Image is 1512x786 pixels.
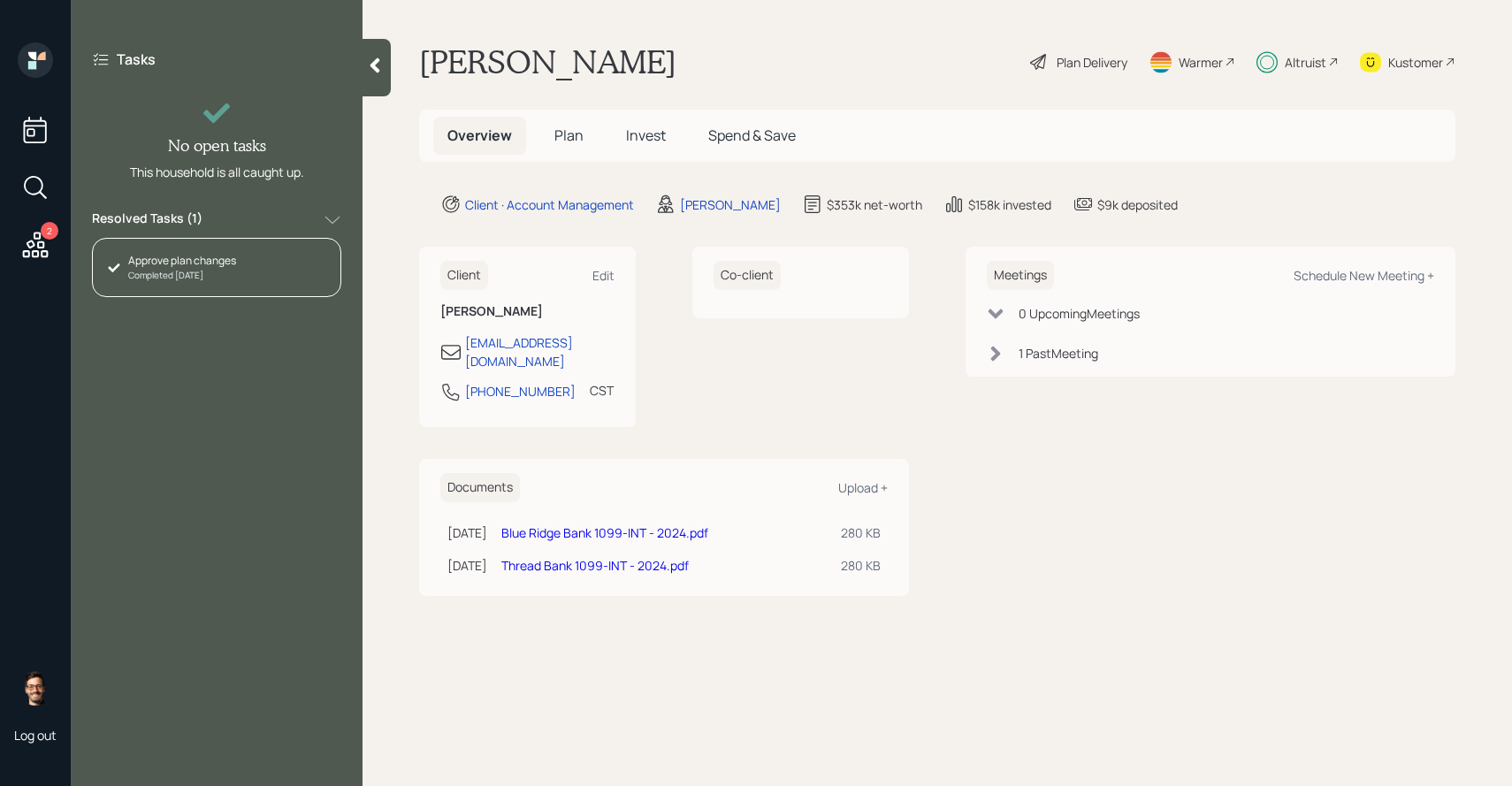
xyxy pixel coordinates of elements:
div: $158k invested [968,195,1051,214]
div: Edit [592,267,615,284]
span: Spend & Save [708,126,796,145]
h6: Meetings [987,261,1054,290]
div: 1 Past Meeting [1019,344,1098,362]
div: [PERSON_NAME] [680,195,781,214]
div: Approve plan changes [128,253,236,269]
h6: [PERSON_NAME] [440,304,615,319]
div: This household is all caught up. [130,163,304,181]
h6: Client [440,261,488,290]
div: Log out [14,727,57,744]
div: $9k deposited [1097,195,1178,214]
h6: Documents [440,473,520,502]
div: Upload + [838,479,888,496]
div: 2 [41,222,58,240]
a: Thread Bank 1099-INT - 2024.pdf [501,557,689,574]
div: Client · Account Management [465,195,634,214]
h6: Co-client [714,261,781,290]
span: Invest [626,126,666,145]
div: [EMAIL_ADDRESS][DOMAIN_NAME] [465,333,615,370]
div: [DATE] [447,556,487,575]
div: Schedule New Meeting + [1294,267,1434,284]
div: [PHONE_NUMBER] [465,382,576,401]
div: Warmer [1179,53,1223,72]
h1: [PERSON_NAME] [419,42,676,81]
div: Completed [DATE] [128,269,236,282]
div: Kustomer [1388,53,1443,72]
div: [DATE] [447,523,487,542]
div: CST [590,381,614,400]
div: 280 KB [841,523,881,542]
span: Overview [447,126,512,145]
label: Resolved Tasks ( 1 ) [92,210,202,231]
div: 280 KB [841,556,881,575]
div: Altruist [1285,53,1326,72]
span: Plan [554,126,584,145]
div: $353k net-worth [827,195,922,214]
img: sami-boghos-headshot.png [18,670,53,706]
h4: No open tasks [168,136,266,156]
label: Tasks [117,50,156,69]
div: 0 Upcoming Meeting s [1019,304,1140,323]
div: Plan Delivery [1057,53,1127,72]
a: Blue Ridge Bank 1099-INT - 2024.pdf [501,524,708,541]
